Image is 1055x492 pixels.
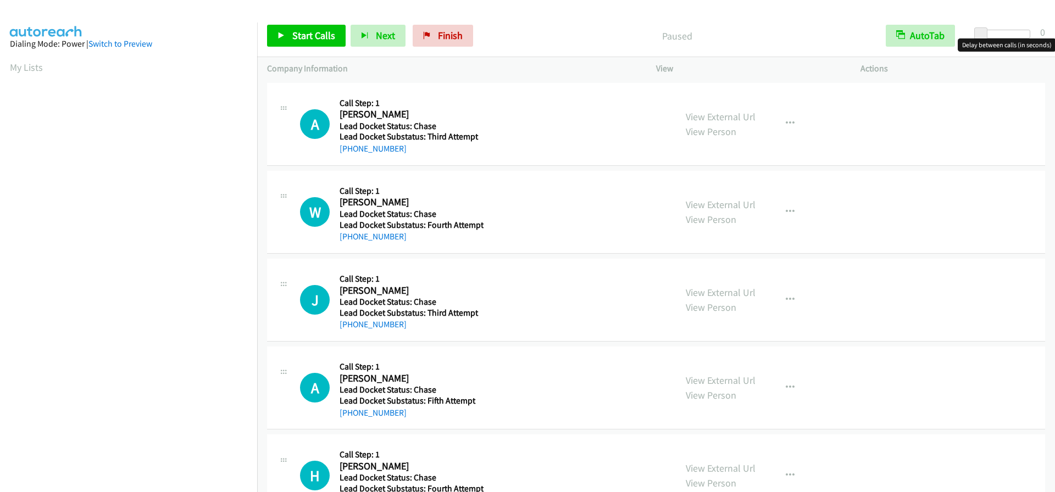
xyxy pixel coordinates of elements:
div: The call is yet to be attempted [300,109,330,139]
h5: Lead Docket Status: Chase [340,472,484,483]
button: AutoTab [886,25,955,47]
a: Finish [413,25,473,47]
h5: Lead Docket Status: Chase [340,297,480,307]
h1: J [300,285,330,315]
p: Paused [488,29,866,43]
h5: Lead Docket Substatus: Third Attempt [340,131,480,142]
span: Finish [438,29,463,42]
h5: Lead Docket Status: Chase [340,384,480,395]
a: [PHONE_NUMBER] [340,143,407,154]
a: View Person [686,389,736,401]
h2: [PERSON_NAME] [340,372,480,385]
button: Next [351,25,406,47]
div: 0 [1040,25,1045,40]
a: View Person [686,125,736,138]
h2: [PERSON_NAME] [340,284,480,297]
h1: A [300,109,330,139]
h1: H [300,461,330,490]
a: [PHONE_NUMBER] [340,407,407,418]
a: [PHONE_NUMBER] [340,231,407,242]
div: The call is yet to be attempted [300,285,330,315]
h5: Lead Docket Substatus: Third Attempt [340,307,480,318]
div: The call is yet to be attempted [300,197,330,227]
h5: Call Step: 1 [340,98,480,109]
h5: Call Step: 1 [340,186,484,197]
a: Start Calls [267,25,346,47]
div: The call is yet to be attempted [300,461,330,490]
h5: Lead Docket Status: Chase [340,121,480,132]
p: View [656,62,841,75]
h2: [PERSON_NAME] [340,196,480,209]
h1: A [300,373,330,402]
p: Actions [860,62,1045,75]
h5: Lead Docket Substatus: Fifth Attempt [340,395,480,406]
h2: [PERSON_NAME] [340,460,480,473]
a: Switch to Preview [88,38,152,49]
h1: W [300,197,330,227]
div: The call is yet to be attempted [300,373,330,402]
span: Start Calls [292,29,335,42]
p: Company Information [267,62,636,75]
h5: Call Step: 1 [340,361,480,372]
h5: Lead Docket Substatus: Fourth Attempt [340,220,484,231]
a: View Person [686,477,736,489]
a: View External Url [686,462,756,474]
a: [PHONE_NUMBER] [340,319,407,329]
a: View External Url [686,198,756,211]
a: My Lists [10,61,43,74]
h5: Call Step: 1 [340,449,484,460]
a: View External Url [686,110,756,123]
h2: [PERSON_NAME] [340,108,480,121]
span: Next [376,29,395,42]
h5: Call Step: 1 [340,273,480,284]
a: View External Url [686,374,756,387]
a: View Person [686,301,736,314]
a: View External Url [686,286,756,299]
h5: Lead Docket Status: Chase [340,209,484,220]
a: View Person [686,213,736,226]
div: Dialing Mode: Power | [10,37,247,51]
